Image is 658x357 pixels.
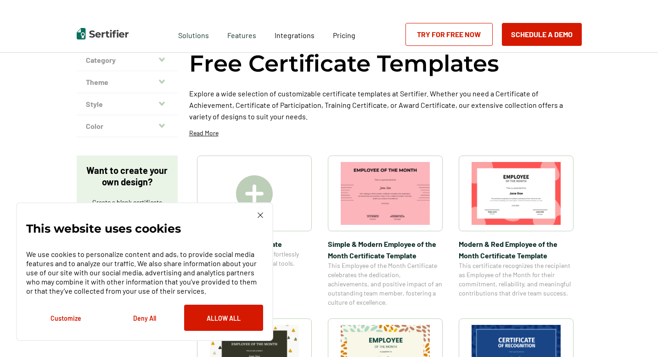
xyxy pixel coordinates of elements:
button: Schedule a Demo [502,23,582,46]
img: Create A Blank Certificate [236,175,273,212]
a: Pricing [333,28,355,40]
button: Deny All [105,305,184,331]
span: Solutions [178,28,209,40]
button: Color [77,115,178,137]
button: Allow All [184,305,263,331]
p: Read More [189,128,219,138]
img: Cookie Popup Close [258,212,263,218]
button: Category [77,49,178,71]
a: Simple & Modern Employee of the Month Certificate TemplateSimple & Modern Employee of the Month C... [328,156,443,307]
img: Modern & Red Employee of the Month Certificate Template [472,162,561,225]
button: Style [77,93,178,115]
span: Features [227,28,256,40]
a: Modern & Red Employee of the Month Certificate TemplateModern & Red Employee of the Month Certifi... [459,156,574,307]
h1: Free Certificate Templates [189,49,499,78]
img: Simple & Modern Employee of the Month Certificate Template [341,162,430,225]
span: Pricing [333,31,355,39]
span: Simple & Modern Employee of the Month Certificate Template [328,238,443,261]
button: Customize [26,305,105,331]
span: Modern & Red Employee of the Month Certificate Template [459,238,574,261]
span: Integrations [275,31,315,39]
button: Theme [77,71,178,93]
span: This Employee of the Month Certificate celebrates the dedication, achievements, and positive impa... [328,261,443,307]
p: Explore a wide selection of customizable certificate templates at Sertifier. Whether you need a C... [189,88,582,122]
a: Try for Free Now [405,23,493,46]
p: This website uses cookies [26,224,181,233]
img: Sertifier | Digital Credentialing Platform [77,28,129,39]
p: Create a blank certificate with Sertifier for professional presentations, credentials, and custom... [86,198,169,244]
span: This certificate recognizes the recipient as Employee of the Month for their commitment, reliabil... [459,261,574,298]
p: Want to create your own design? [86,165,169,188]
p: We use cookies to personalize content and ads, to provide social media features and to analyze ou... [26,250,263,296]
a: Integrations [275,28,315,40]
